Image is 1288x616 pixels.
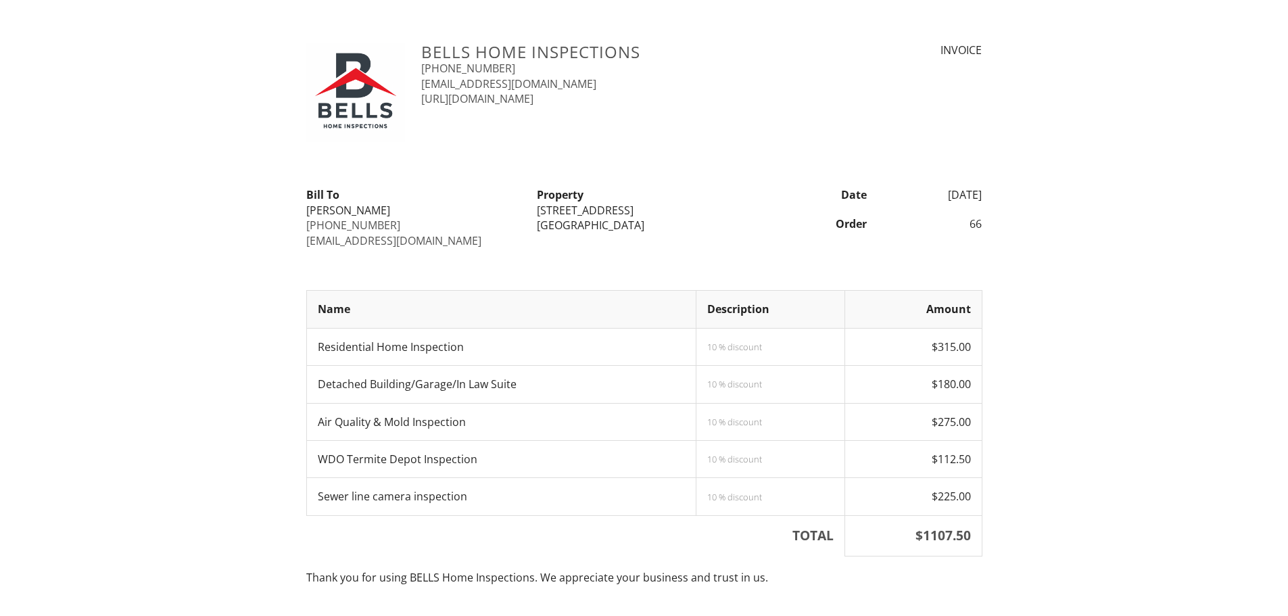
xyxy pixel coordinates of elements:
[707,341,834,352] div: 10 % discount
[844,478,982,515] td: $225.00
[421,91,533,106] a: [URL][DOMAIN_NAME]
[318,414,466,429] span: Air Quality & Mold Inspection
[825,43,982,57] div: INVOICE
[537,187,583,202] strong: Property
[306,203,521,218] div: [PERSON_NAME]
[306,233,481,248] a: [EMAIL_ADDRESS][DOMAIN_NAME]
[844,440,982,477] td: $112.50
[844,328,982,365] td: $315.00
[306,291,696,328] th: Name
[306,570,982,585] p: Thank you for using BELLS Home Inspections. We appreciate your business and trust in us.
[537,218,751,233] div: [GEOGRAPHIC_DATA]
[707,454,834,465] div: 10 % discount
[875,216,991,231] div: 66
[318,489,467,504] span: Sewer line camera inspection
[306,218,400,233] a: [PHONE_NUMBER]
[844,291,982,328] th: Amount
[306,515,844,556] th: TOTAL
[421,76,596,91] a: [EMAIL_ADDRESS][DOMAIN_NAME]
[844,403,982,440] td: $275.00
[707,492,834,502] div: 10 % discount
[421,43,809,61] h3: Bells Home Inspections
[537,203,751,218] div: [STREET_ADDRESS]
[759,216,875,231] div: Order
[306,43,406,142] img: BELLS%20Home%20Inspections%20LOGO.png
[696,291,844,328] th: Description
[707,379,834,389] div: 10 % discount
[318,377,517,392] span: Detached Building/Garage/In Law Suite
[844,366,982,403] td: $180.00
[318,452,477,467] span: WDO Termite Depot Inspection
[875,187,991,202] div: [DATE]
[759,187,875,202] div: Date
[318,339,464,354] span: Residential Home Inspection
[707,417,834,427] div: 10 % discount
[306,187,339,202] strong: Bill To
[844,515,982,556] th: $1107.50
[421,61,515,76] a: [PHONE_NUMBER]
